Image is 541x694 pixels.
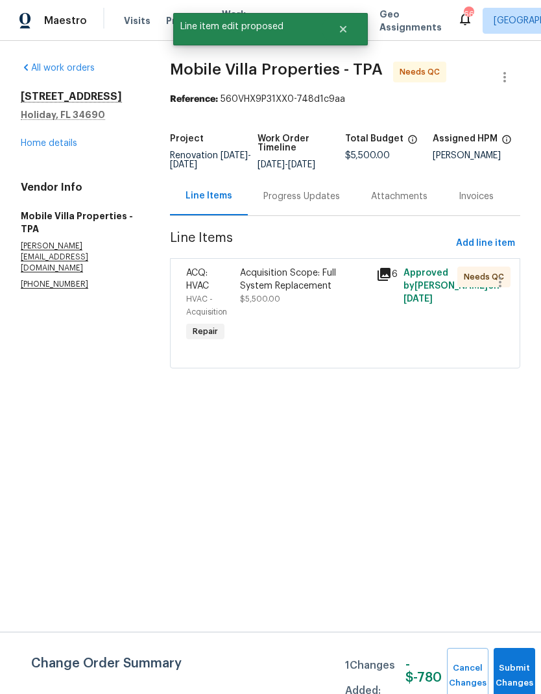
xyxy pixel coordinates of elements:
[433,134,498,143] h5: Assigned HPM
[407,134,418,151] span: The total cost of line items that have been proposed by Opendoor. This sum includes line items th...
[258,134,345,152] h5: Work Order Timeline
[379,8,442,34] span: Geo Assignments
[170,160,197,169] span: [DATE]
[501,134,512,151] span: The hpm assigned to this work order.
[21,64,95,73] a: All work orders
[170,62,383,77] span: Mobile Villa Properties - TPA
[170,232,451,256] span: Line Items
[433,151,520,160] div: [PERSON_NAME]
[124,14,150,27] span: Visits
[403,294,433,304] span: [DATE]
[221,151,248,160] span: [DATE]
[345,134,403,143] h5: Total Budget
[322,16,365,42] button: Close
[21,181,139,194] h4: Vendor Info
[258,160,315,169] span: -
[263,190,340,203] div: Progress Updates
[222,8,255,34] span: Work Orders
[44,14,87,27] span: Maestro
[166,14,206,27] span: Projects
[186,269,209,291] span: ACQ: HVAC
[187,325,223,338] span: Repair
[371,190,427,203] div: Attachments
[456,235,515,252] span: Add line item
[451,232,520,256] button: Add line item
[173,13,322,40] span: Line item edit proposed
[170,95,218,104] b: Reference:
[464,270,509,283] span: Needs QC
[288,160,315,169] span: [DATE]
[345,151,390,160] span: $5,500.00
[258,160,285,169] span: [DATE]
[21,209,139,235] h5: Mobile Villa Properties - TPA
[240,295,280,303] span: $5,500.00
[240,267,368,293] div: Acquisition Scope: Full System Replacement
[403,269,499,304] span: Approved by [PERSON_NAME] on
[186,295,227,316] span: HVAC - Acquisition
[376,267,396,282] div: 6
[459,190,494,203] div: Invoices
[186,189,232,202] div: Line Items
[21,139,77,148] a: Home details
[400,66,445,78] span: Needs QC
[170,134,204,143] h5: Project
[170,93,521,106] div: 560VHX9P31XX0-748d1c9aa
[170,151,251,169] span: -
[170,151,251,169] span: Renovation
[464,8,473,21] div: 66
